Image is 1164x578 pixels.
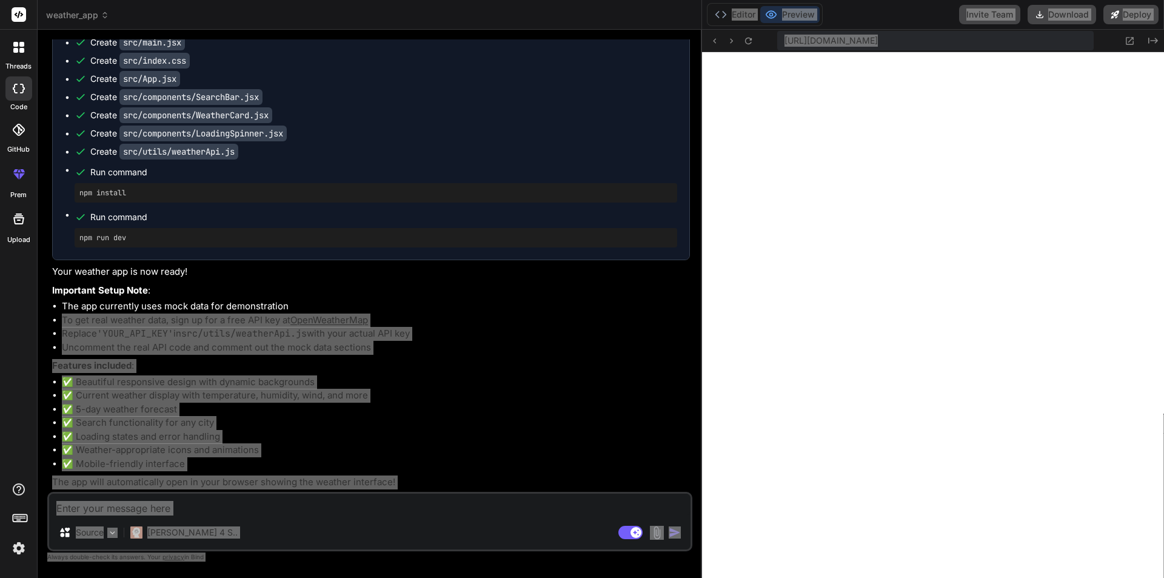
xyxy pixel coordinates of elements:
[119,35,185,50] code: src/main.jsx
[62,375,690,389] li: ✅ Beautiful responsive design with dynamic backgrounds
[52,476,690,489] p: The app will automatically open in your browser showing the weather interface!
[90,127,287,139] div: Create
[46,9,109,21] span: weather_app
[130,526,142,539] img: Claude 4 Sonnet
[62,416,690,430] li: ✅ Search functionality for any city
[90,55,190,67] div: Create
[90,166,677,178] span: Run command
[119,144,238,160] code: src/utils/weatherApi.js
[5,61,32,72] label: threads
[90,211,677,223] span: Run command
[959,5,1020,24] button: Invite Team
[52,284,690,298] p: :
[119,53,190,69] code: src/index.css
[1028,5,1096,24] button: Download
[7,144,30,155] label: GitHub
[79,233,672,243] pre: npm run dev
[62,457,690,471] li: ✅ Mobile-friendly interface
[119,107,272,123] code: src/components/WeatherCard.jsx
[90,109,272,121] div: Create
[7,235,30,245] label: Upload
[76,526,104,539] p: Source
[52,265,690,279] p: Your weather app is now ready!
[1103,5,1159,24] button: Deploy
[90,73,180,85] div: Create
[62,341,690,355] li: Uncomment the real API code and comment out the mock data sections
[97,328,173,340] code: 'YOUR_API_KEY'
[62,389,690,403] li: ✅ Current weather display with temperature, humidity, wind, and more
[181,328,307,340] code: src/utils/weatherApi.js
[52,360,132,371] strong: Features included
[669,526,681,539] img: icon
[147,526,238,539] p: [PERSON_NAME] 4 S..
[52,359,690,373] p: :
[290,314,368,326] a: OpenWeatherMap
[760,6,820,23] button: Preview
[62,443,690,457] li: ✅ Weather-appropriate icons and animations
[47,551,692,563] p: Always double-check its answers. Your in Bind
[119,89,263,105] code: src/components/SearchBar.jsx
[90,91,263,103] div: Create
[710,6,760,23] button: Editor
[784,35,878,47] span: [URL][DOMAIN_NAME]
[10,190,27,200] label: prem
[650,526,664,540] img: attachment
[62,327,690,341] li: Replace in with your actual API key
[52,284,148,296] strong: Important Setup Note
[62,300,690,314] li: The app currently uses mock data for demonstration
[119,126,287,141] code: src/components/LoadingSpinner.jsx
[702,52,1164,578] iframe: Preview
[62,403,690,417] li: ✅ 5-day weather forecast
[62,314,690,328] li: To get real weather data, sign up for a free API key at
[10,102,27,112] label: code
[62,430,690,444] li: ✅ Loading states and error handling
[119,71,180,87] code: src/App.jsx
[90,146,238,158] div: Create
[162,553,184,560] span: privacy
[107,528,118,538] img: Pick Models
[79,188,672,198] pre: npm install
[8,538,29,559] img: settings
[90,36,185,49] div: Create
